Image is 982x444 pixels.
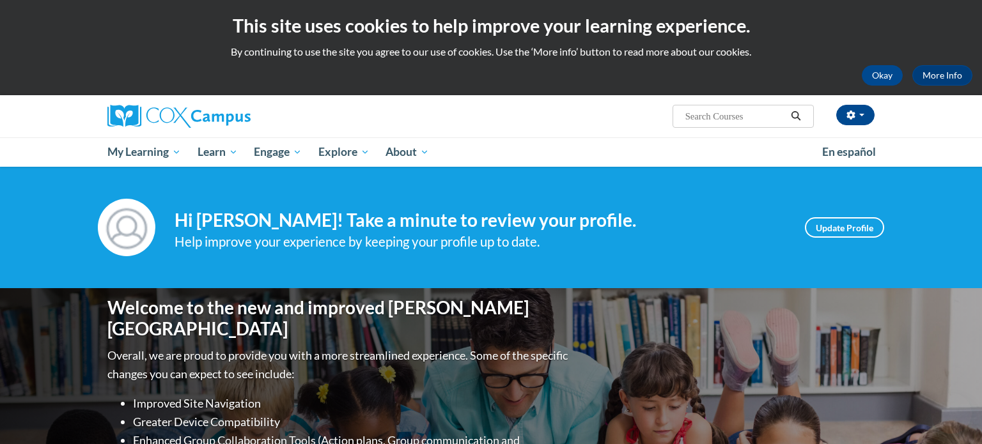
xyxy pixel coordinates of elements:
span: Learn [198,144,238,160]
a: Engage [245,137,310,167]
a: Cox Campus [107,105,350,128]
div: Main menu [88,137,894,167]
a: En español [814,139,884,165]
span: Engage [254,144,302,160]
span: About [386,144,429,160]
span: My Learning [107,144,181,160]
button: Account Settings [836,105,875,125]
img: Profile Image [98,199,155,256]
a: Learn [189,137,246,167]
img: Cox Campus [107,105,251,128]
li: Greater Device Compatibility [133,413,571,431]
a: Explore [310,137,378,167]
a: About [378,137,438,167]
span: En español [822,145,876,158]
h2: This site uses cookies to help improve your learning experience. [10,13,972,38]
input: Search Courses [684,109,786,124]
iframe: Button to launch messaging window [931,393,972,434]
p: By continuing to use the site you agree to our use of cookies. Use the ‘More info’ button to read... [10,45,972,59]
span: Explore [318,144,370,160]
h1: Welcome to the new and improved [PERSON_NAME][GEOGRAPHIC_DATA] [107,297,571,340]
a: Update Profile [805,217,884,238]
a: My Learning [99,137,189,167]
button: Search [786,109,806,124]
div: Help improve your experience by keeping your profile up to date. [175,231,786,252]
button: Okay [862,65,903,86]
h4: Hi [PERSON_NAME]! Take a minute to review your profile. [175,210,786,231]
a: More Info [912,65,972,86]
li: Improved Site Navigation [133,394,571,413]
p: Overall, we are proud to provide you with a more streamlined experience. Some of the specific cha... [107,346,571,383]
